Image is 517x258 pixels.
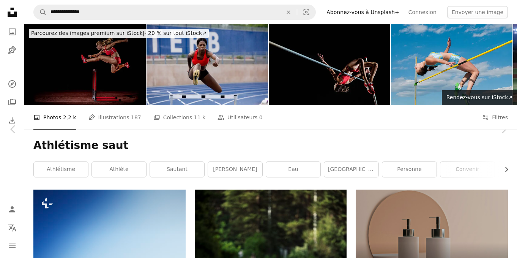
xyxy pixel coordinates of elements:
button: Effacer [280,5,297,19]
span: Rendez-vous sur iStock ↗ [446,94,512,100]
a: [GEOGRAPHIC_DATA] [324,162,378,177]
a: Connexion / S’inscrire [5,202,20,217]
button: faire défiler la liste vers la droite [500,162,508,177]
button: Rechercher sur Unsplash [34,5,47,19]
a: personne [382,162,437,177]
a: Illustrations [5,43,20,58]
button: Menu [5,238,20,253]
img: Athlète franchissant l’obstacle [24,24,146,105]
a: Parcourez des images premium sur iStock|- 20 % sur tout iStock↗ [24,24,213,43]
a: athlète [92,162,146,177]
button: Envoyer une image [447,6,508,18]
form: Rechercher des visuels sur tout le site [33,5,316,20]
a: Photos [5,24,20,40]
a: Explorer [5,76,20,92]
a: Connexion [404,6,441,18]
span: 0 [259,113,263,122]
a: [PERSON_NAME] [208,162,262,177]
h1: Athlétisme saut [33,139,508,152]
a: sautant [150,162,204,177]
a: Illustrations 187 [88,105,141,130]
a: athlétisme [34,162,88,177]
a: Collections 11 k [153,105,205,130]
img: Sauteur en hauteur performant [269,24,390,105]
a: convenir [440,162,495,177]
img: Jeune femme Athlète de saut en hauteur [391,24,512,105]
img: Saut de course de haies sur piste [147,24,268,105]
span: 11 k [194,113,205,122]
span: - 20 % sur tout iStock ↗ [31,30,206,36]
span: Parcourez des images premium sur iStock | [31,30,145,36]
span: 187 [131,113,141,122]
a: Utilisateurs 0 [218,105,263,130]
a: Abonnez-vous à Unsplash+ [322,6,404,18]
a: Rendez-vous sur iStock↗ [442,90,517,105]
button: Recherche de visuels [297,5,315,19]
button: Filtres [482,105,508,130]
a: Eau [266,162,320,177]
button: Langue [5,220,20,235]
